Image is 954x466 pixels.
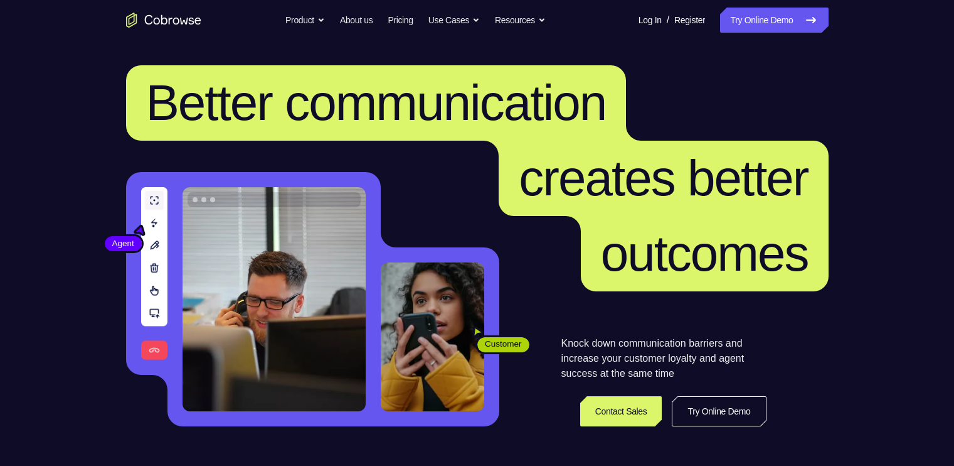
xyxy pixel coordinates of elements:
a: About us [340,8,373,33]
a: Pricing [388,8,413,33]
span: creates better [519,150,808,206]
p: Knock down communication barriers and increase your customer loyalty and agent success at the sam... [561,336,766,381]
span: outcomes [601,225,808,281]
img: A customer support agent talking on the phone [183,187,366,411]
a: Contact Sales [580,396,662,426]
a: Register [674,8,705,33]
a: Go to the home page [126,13,201,28]
span: / [667,13,669,28]
a: Try Online Demo [720,8,828,33]
img: A customer holding their phone [381,263,484,411]
a: Try Online Demo [672,396,766,426]
button: Product [285,8,325,33]
a: Log In [639,8,662,33]
button: Use Cases [428,8,480,33]
span: Better communication [146,75,607,131]
button: Resources [495,8,546,33]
